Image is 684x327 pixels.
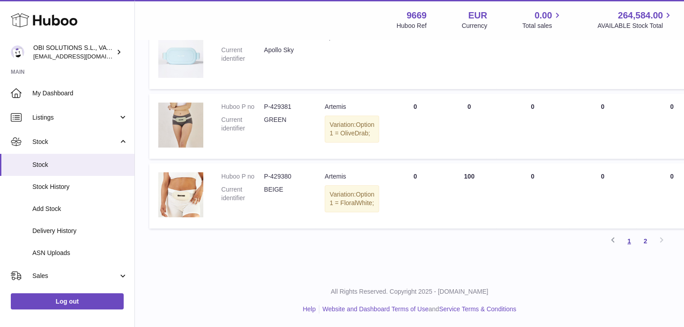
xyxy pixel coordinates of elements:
[32,183,128,191] span: Stock History
[32,138,118,146] span: Stock
[522,9,562,30] a: 0.00 Total sales
[158,103,203,148] img: product image
[32,272,118,280] span: Sales
[496,24,569,89] td: 0
[303,305,316,313] a: Help
[407,9,427,22] strong: 9669
[597,9,673,30] a: 264,584.00 AVAILABLE Stock Total
[621,233,637,249] a: 1
[264,185,307,202] dd: BEIGE
[32,227,128,235] span: Delivery History
[264,172,307,181] dd: P-429380
[264,103,307,111] dd: P-429381
[637,233,653,249] a: 2
[597,22,673,30] span: AVAILABLE Stock Total
[221,46,264,63] dt: Current identifier
[325,116,379,143] div: Variation:
[264,116,307,133] dd: GREEN
[330,191,374,206] span: Option 1 = FloralWhite;
[468,9,487,22] strong: EUR
[388,24,442,89] td: 0
[33,53,132,60] span: [EMAIL_ADDRESS][DOMAIN_NAME]
[618,9,663,22] span: 264,584.00
[522,22,562,30] span: Total sales
[142,287,677,296] p: All Rights Reserved. Copyright 2025 - [DOMAIN_NAME]
[319,305,516,314] li: and
[442,163,496,228] td: 100
[32,249,128,257] span: ASN Uploads
[158,172,203,217] img: product image
[388,163,442,228] td: 0
[32,89,128,98] span: My Dashboard
[496,94,569,159] td: 0
[158,33,203,78] img: product image
[670,173,674,180] span: 0
[569,163,636,228] td: 0
[32,113,118,122] span: Listings
[221,172,264,181] dt: Huboo P no
[330,121,374,137] span: Option 1 = OliveDrab;
[221,103,264,111] dt: Huboo P no
[388,94,442,159] td: 0
[442,94,496,159] td: 0
[325,103,379,111] div: Artemis
[439,305,516,313] a: Service Terms & Conditions
[221,116,264,133] dt: Current identifier
[569,24,636,89] td: 0
[670,103,674,110] span: 0
[462,22,487,30] div: Currency
[264,46,307,63] dd: Apollo Sky
[11,293,124,309] a: Log out
[221,185,264,202] dt: Current identifier
[11,45,24,59] img: hello@myobistore.com
[325,185,379,212] div: Variation:
[322,305,429,313] a: Website and Dashboard Terms of Use
[325,172,379,181] div: Artemis
[33,44,114,61] div: OBI SOLUTIONS S.L., VAT: B70911078
[32,161,128,169] span: Stock
[535,9,552,22] span: 0.00
[496,163,569,228] td: 0
[442,24,496,89] td: 433
[397,22,427,30] div: Huboo Ref
[32,205,128,213] span: Add Stock
[569,94,636,159] td: 0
